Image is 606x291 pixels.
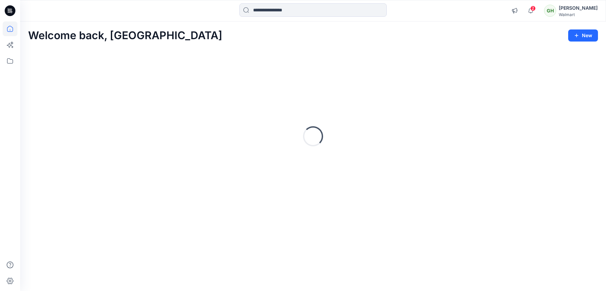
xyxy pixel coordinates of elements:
[568,29,598,42] button: New
[530,6,536,11] span: 2
[28,29,222,42] h2: Welcome back, [GEOGRAPHIC_DATA]
[559,12,598,17] div: Walmart
[544,5,556,17] div: GH
[559,4,598,12] div: [PERSON_NAME]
